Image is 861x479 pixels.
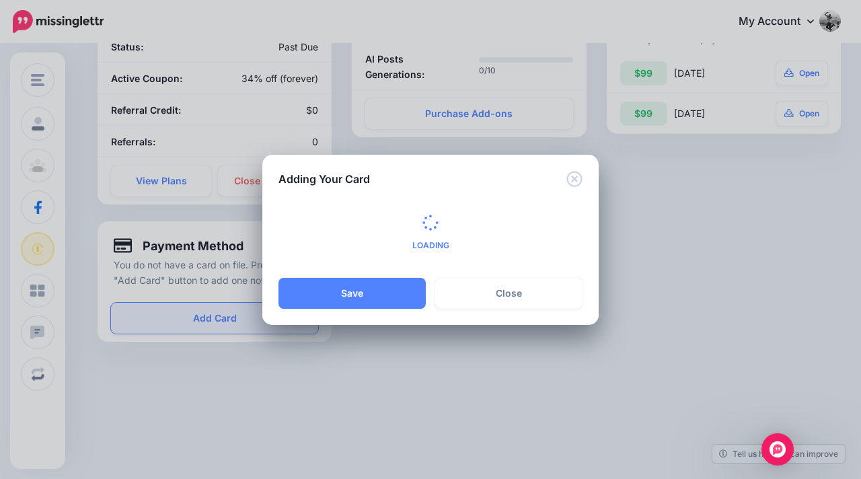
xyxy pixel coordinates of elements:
button: Close [566,171,583,188]
button: Save [278,278,426,309]
h5: Adding Your Card [278,171,370,187]
button: Close [435,278,583,309]
div: Open Intercom Messenger [761,433,794,466]
div: Loading [412,215,449,250]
